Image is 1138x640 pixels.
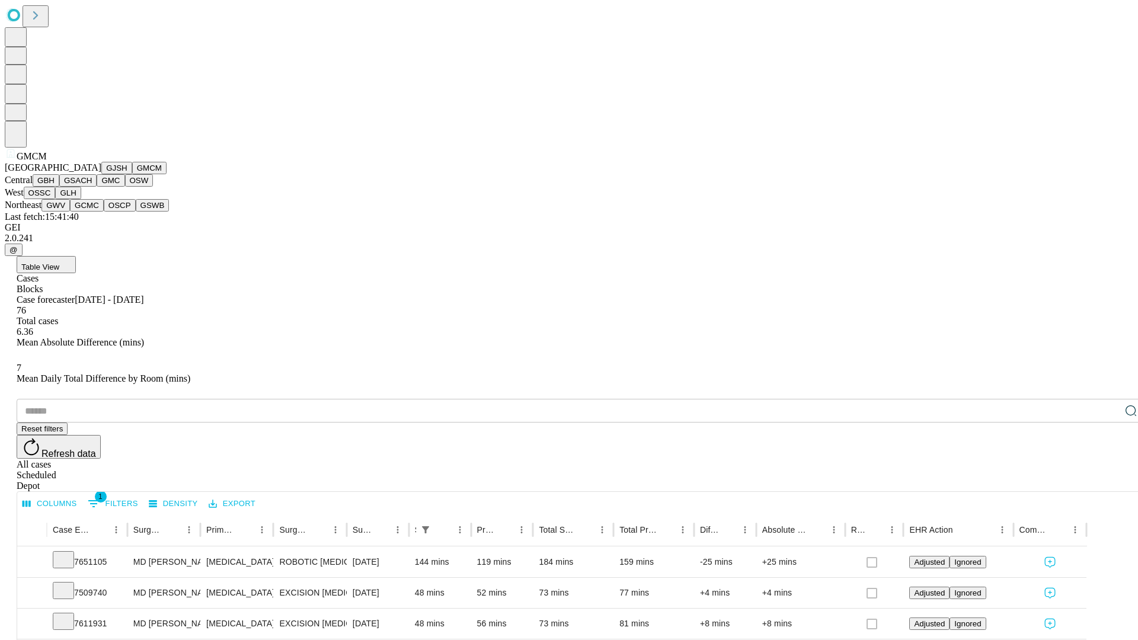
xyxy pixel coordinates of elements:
div: 1 active filter [417,521,434,538]
div: Primary Service [206,525,236,535]
button: Ignored [950,587,986,599]
button: GMC [97,174,124,187]
button: Menu [594,521,610,538]
button: Adjusted [909,587,950,599]
button: OSCP [104,199,136,212]
div: Predicted In Room Duration [477,525,496,535]
button: GWV [41,199,70,212]
span: Total cases [17,316,58,326]
span: 6.36 [17,327,33,337]
div: 73 mins [539,578,608,608]
div: Comments [1019,525,1049,535]
button: GLH [55,187,81,199]
div: 7509740 [53,578,122,608]
span: Case forecaster [17,295,75,305]
div: +4 mins [762,578,839,608]
button: GBH [33,174,59,187]
button: Adjusted [909,617,950,630]
span: Northeast [5,200,41,210]
button: Sort [867,521,884,538]
span: 1 [95,491,107,503]
span: 7 [17,363,21,373]
div: 184 mins [539,547,608,577]
div: Total Scheduled Duration [539,525,576,535]
span: Mean Daily Total Difference by Room (mins) [17,373,190,383]
div: Case Epic Id [53,525,90,535]
div: 73 mins [539,609,608,639]
button: Sort [164,521,181,538]
div: EXCISION [MEDICAL_DATA] LESION EXCEPT [MEDICAL_DATA] TRUNK ETC 3.1 TO 4 CM [279,609,340,639]
div: +4 mins [700,578,750,608]
button: GSWB [136,199,170,212]
div: 56 mins [477,609,528,639]
div: Scheduled In Room Duration [415,525,416,535]
div: Surgeon Name [133,525,163,535]
div: 159 mins [619,547,688,577]
button: Export [206,495,258,513]
div: [DATE] [353,609,403,639]
button: Refresh data [17,435,101,459]
div: +8 mins [762,609,839,639]
div: ROBOTIC [MEDICAL_DATA] REPAIR [MEDICAL_DATA] INITIAL [279,547,340,577]
button: GSACH [59,174,97,187]
button: Menu [389,521,406,538]
button: Expand [23,552,41,573]
button: Sort [954,521,971,538]
button: Menu [108,521,124,538]
span: [GEOGRAPHIC_DATA] [5,162,101,172]
button: Reset filters [17,423,68,435]
button: Menu [181,521,197,538]
div: [DATE] [353,547,403,577]
span: Adjusted [914,588,945,597]
button: Menu [1067,521,1083,538]
button: Sort [311,521,327,538]
div: 7651105 [53,547,122,577]
button: Menu [884,521,900,538]
div: +25 mins [762,547,839,577]
span: 76 [17,305,26,315]
span: [DATE] - [DATE] [75,295,143,305]
span: GMCM [17,151,47,161]
button: Menu [452,521,468,538]
button: Show filters [417,521,434,538]
button: Adjusted [909,556,950,568]
div: GEI [5,222,1133,233]
div: [MEDICAL_DATA] [206,578,267,608]
div: +8 mins [700,609,750,639]
button: GCMC [70,199,104,212]
div: MD [PERSON_NAME] [PERSON_NAME] Md [133,547,194,577]
div: EHR Action [909,525,952,535]
span: Last fetch: 15:41:40 [5,212,79,222]
span: @ [9,245,18,254]
span: Central [5,175,33,185]
button: Ignored [950,556,986,568]
button: Table View [17,256,76,273]
div: 2.0.241 [5,233,1133,244]
div: 48 mins [415,609,465,639]
button: Select columns [20,495,80,513]
button: GJSH [101,162,132,174]
span: Ignored [954,558,981,567]
button: OSW [125,174,154,187]
div: Resolved in EHR [851,525,867,535]
button: Ignored [950,617,986,630]
button: Sort [373,521,389,538]
span: Ignored [954,588,981,597]
button: Menu [994,521,1011,538]
span: Table View [21,263,59,271]
button: Show filters [85,494,141,513]
div: 52 mins [477,578,528,608]
div: Absolute Difference [762,525,808,535]
span: Ignored [954,619,981,628]
button: Expand [23,583,41,604]
div: 119 mins [477,547,528,577]
div: MD [PERSON_NAME] [PERSON_NAME] Md [133,609,194,639]
button: Sort [497,521,513,538]
button: Sort [577,521,594,538]
span: Adjusted [914,619,945,628]
button: OSSC [24,187,56,199]
button: Sort [435,521,452,538]
span: Reset filters [21,424,63,433]
div: [MEDICAL_DATA] [206,609,267,639]
button: GMCM [132,162,167,174]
